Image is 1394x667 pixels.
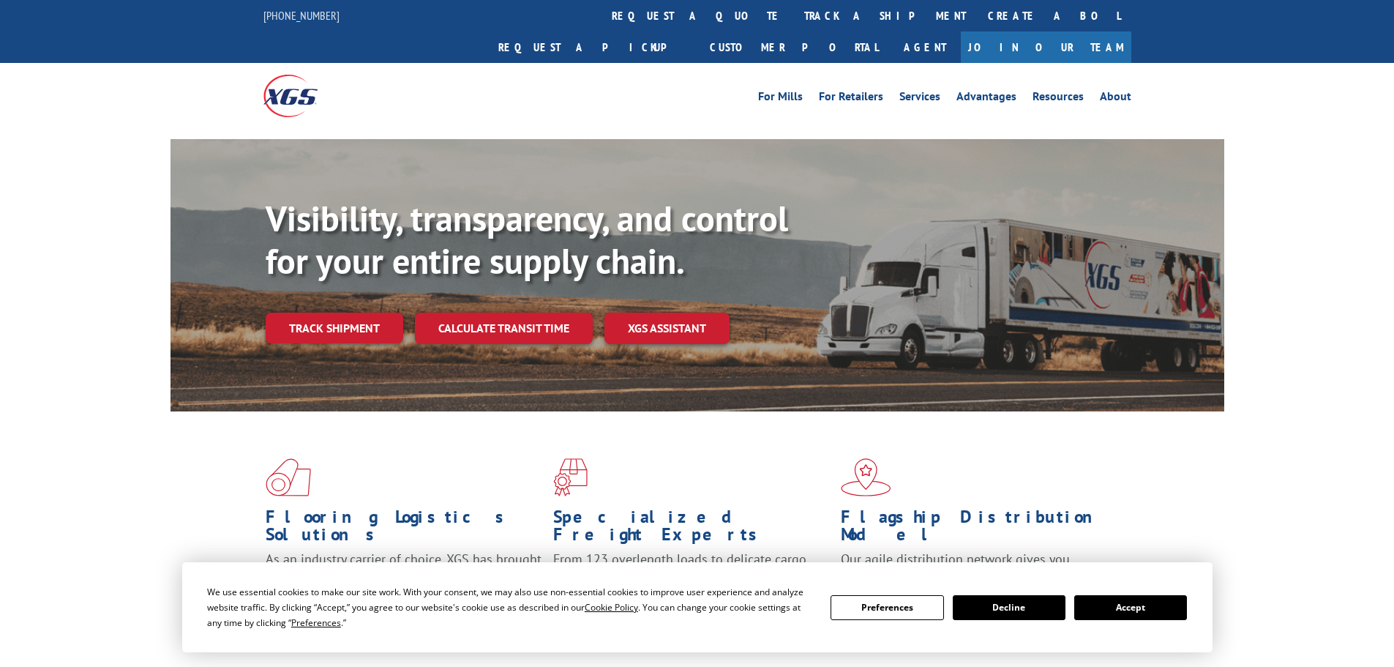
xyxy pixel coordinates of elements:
[956,91,1016,107] a: Advantages
[487,31,699,63] a: Request a pickup
[266,313,403,343] a: Track shipment
[291,616,341,629] span: Preferences
[1033,91,1084,107] a: Resources
[585,601,638,614] span: Cookie Policy
[553,458,588,496] img: xgs-icon-focused-on-flooring-red
[266,195,788,283] b: Visibility, transparency, and control for your entire supply chain.
[182,562,1213,652] div: Cookie Consent Prompt
[1100,91,1131,107] a: About
[961,31,1131,63] a: Join Our Team
[841,551,1110,585] span: Our agile distribution network gives you nationwide inventory management on demand.
[841,458,891,496] img: xgs-icon-flagship-distribution-model-red
[819,91,883,107] a: For Retailers
[831,595,943,620] button: Preferences
[604,313,730,344] a: XGS ASSISTANT
[841,508,1117,551] h1: Flagship Distribution Model
[553,508,830,551] h1: Specialized Freight Experts
[266,551,542,603] span: As an industry carrier of choice, XGS has brought innovation and dedication to flooring logistics...
[1074,595,1187,620] button: Accept
[553,551,830,616] p: From 123 overlength loads to delicate cargo, our experienced staff knows the best way to move you...
[889,31,961,63] a: Agent
[207,584,813,630] div: We use essential cookies to make our site work. With your consent, we may also use non-essential ...
[899,91,940,107] a: Services
[415,313,593,344] a: Calculate transit time
[263,8,340,23] a: [PHONE_NUMBER]
[699,31,889,63] a: Customer Portal
[758,91,803,107] a: For Mills
[266,508,542,551] h1: Flooring Logistics Solutions
[266,458,311,496] img: xgs-icon-total-supply-chain-intelligence-red
[953,595,1065,620] button: Decline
